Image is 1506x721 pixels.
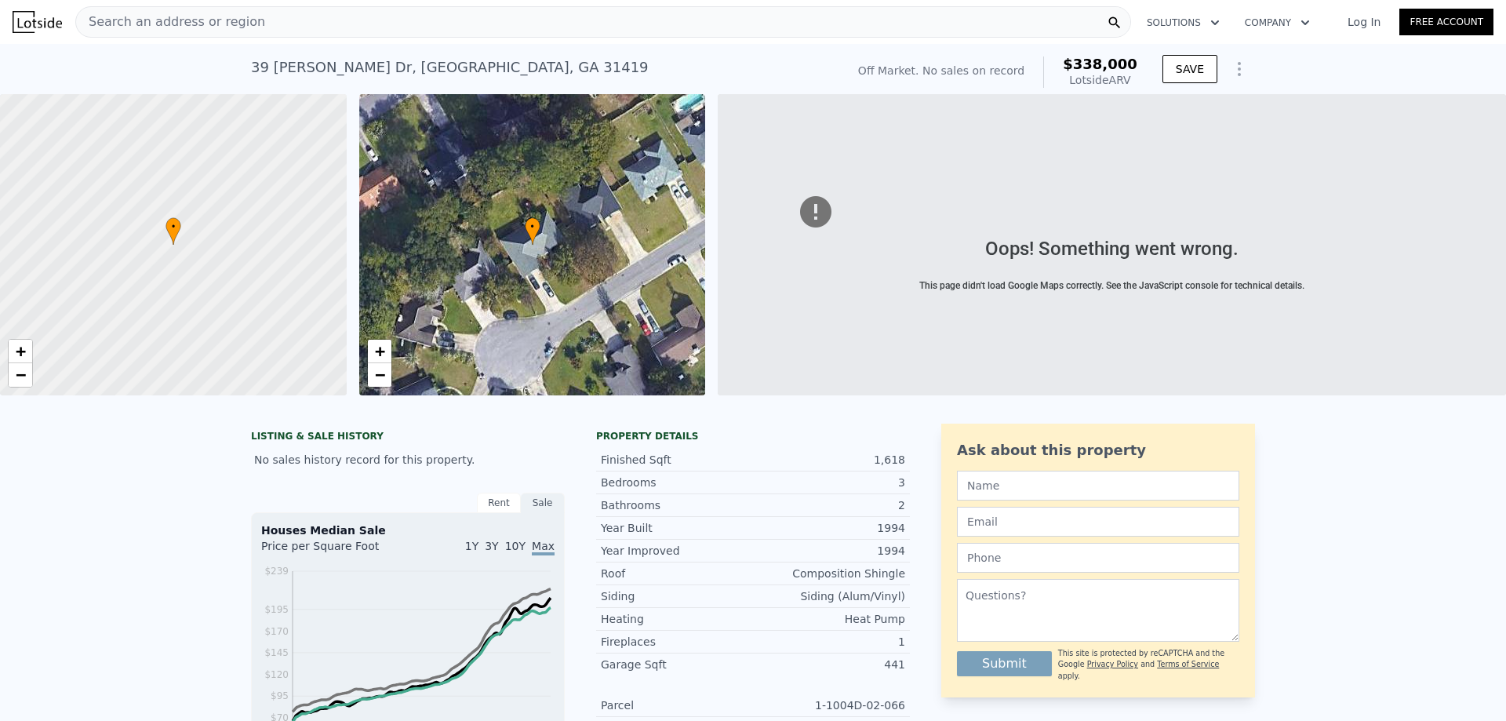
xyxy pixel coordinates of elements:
[525,220,540,234] span: •
[601,611,753,627] div: Heating
[465,540,478,552] span: 1Y
[753,634,905,650] div: 1
[264,566,289,577] tspan: $239
[753,520,905,536] div: 1994
[166,220,181,234] span: •
[485,540,498,552] span: 3Y
[505,540,526,552] span: 10Y
[601,634,753,650] div: Fireplaces
[801,235,1424,263] div: Oops! Something went wrong.
[1063,72,1137,88] div: Lotside ARV
[801,279,1424,293] div: This page didn't load Google Maps correctly. See the JavaScript console for technical details.
[753,588,905,604] div: Siding (Alum/Vinyl)
[753,452,905,468] div: 1,618
[532,540,555,555] span: Max
[9,363,32,387] a: Zoom out
[264,647,289,658] tspan: $145
[1232,9,1322,37] button: Company
[261,538,408,563] div: Price per Square Foot
[251,56,649,78] div: 39 [PERSON_NAME] Dr , [GEOGRAPHIC_DATA] , GA 31419
[957,471,1239,501] input: Name
[601,452,753,468] div: Finished Sqft
[601,475,753,490] div: Bedrooms
[166,217,181,245] div: •
[1063,56,1137,72] span: $338,000
[601,697,753,713] div: Parcel
[477,493,521,513] div: Rent
[753,657,905,672] div: 441
[264,669,289,680] tspan: $120
[753,697,905,713] div: 1-1004D-02-066
[601,566,753,581] div: Roof
[525,217,540,245] div: •
[957,507,1239,537] input: Email
[1058,648,1239,682] div: This site is protected by reCAPTCHA and the Google and apply.
[601,520,753,536] div: Year Built
[601,657,753,672] div: Garage Sqft
[957,439,1239,461] div: Ask about this property
[601,588,753,604] div: Siding
[753,566,905,581] div: Composition Shingle
[9,340,32,363] a: Zoom in
[521,493,565,513] div: Sale
[753,543,905,559] div: 1994
[753,497,905,513] div: 2
[16,365,26,384] span: −
[264,604,289,615] tspan: $195
[251,446,565,474] div: No sales history record for this property.
[374,365,384,384] span: −
[374,341,384,361] span: +
[1157,660,1219,668] a: Terms of Service
[16,341,26,361] span: +
[957,543,1239,573] input: Phone
[251,430,565,446] div: LISTING & SALE HISTORY
[957,651,1052,676] button: Submit
[1329,14,1399,30] a: Log In
[1224,53,1255,85] button: Show Options
[858,63,1024,78] div: Off Market. No sales on record
[753,611,905,627] div: Heat Pump
[601,497,753,513] div: Bathrooms
[1162,55,1217,83] button: SAVE
[271,690,289,701] tspan: $95
[264,626,289,637] tspan: $170
[1134,9,1232,37] button: Solutions
[1087,660,1138,668] a: Privacy Policy
[261,523,555,538] div: Houses Median Sale
[76,13,265,31] span: Search an address or region
[753,475,905,490] div: 3
[13,11,62,33] img: Lotside
[596,430,910,442] div: Property details
[1399,9,1493,35] a: Free Account
[368,363,391,387] a: Zoom out
[368,340,391,363] a: Zoom in
[601,543,753,559] div: Year Improved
